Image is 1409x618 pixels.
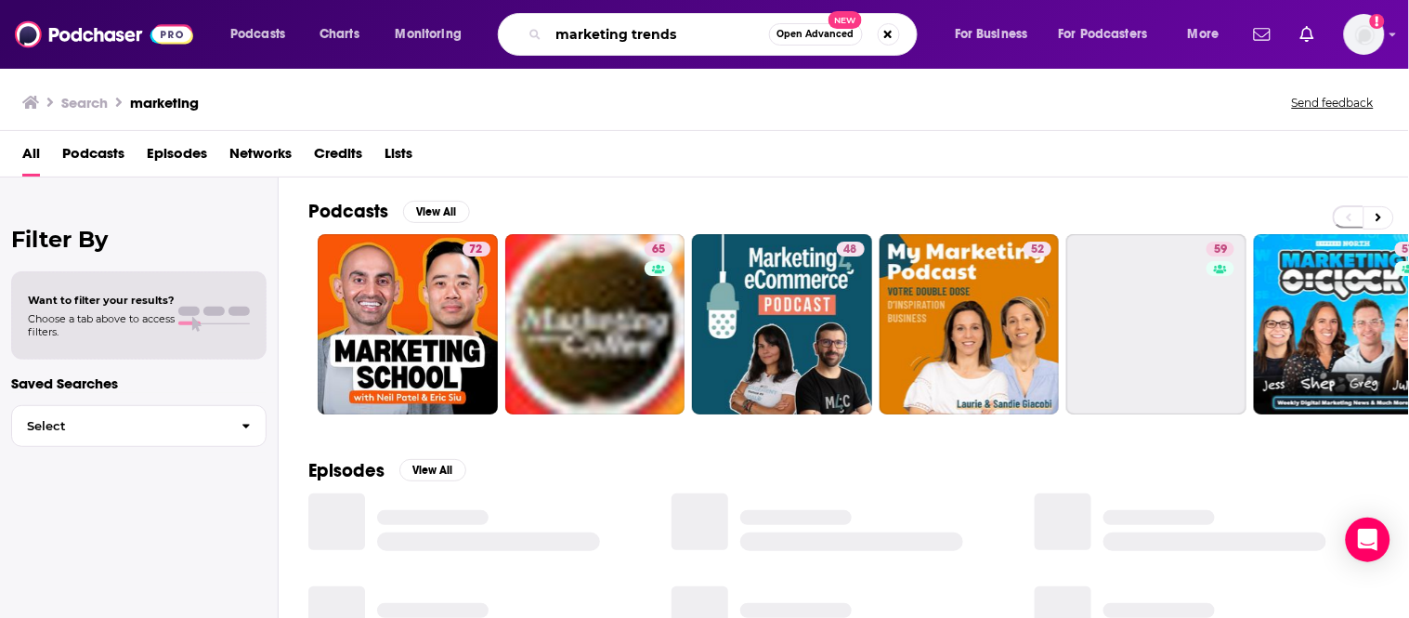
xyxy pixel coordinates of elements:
a: Show notifications dropdown [1246,19,1278,50]
a: 59 [1207,242,1234,256]
a: Episodes [147,138,207,177]
div: Open Intercom Messenger [1346,518,1390,562]
a: PodcastsView All [308,200,470,223]
svg: Add a profile image [1370,14,1385,29]
a: 52 [880,234,1060,414]
button: open menu [942,20,1051,49]
a: 52 [1024,242,1051,256]
a: Charts [307,20,371,49]
button: View All [403,201,470,223]
a: All [22,138,40,177]
a: 48 [692,234,872,414]
p: Saved Searches [11,375,267,392]
a: Networks [229,138,292,177]
span: 52 [1031,241,1044,259]
h2: Filter By [11,226,267,253]
img: Podchaser - Follow, Share and Rate Podcasts [15,17,193,52]
div: Search podcasts, credits, & more... [515,13,935,56]
a: 65 [505,234,685,414]
a: Show notifications dropdown [1293,19,1322,50]
h2: Episodes [308,459,385,482]
span: For Podcasters [1059,21,1148,47]
img: User Profile [1344,14,1385,55]
span: 48 [844,241,857,259]
span: 59 [1214,241,1227,259]
span: Logged in as ABolliger [1344,14,1385,55]
button: open menu [1175,20,1243,49]
h3: marketing [130,94,199,112]
span: Choose a tab above to access filters. [28,312,175,338]
span: 72 [470,241,483,259]
span: Select [12,420,227,432]
span: Charts [320,21,359,47]
a: Podcasts [62,138,124,177]
button: Show profile menu [1344,14,1385,55]
span: More [1188,21,1220,47]
h2: Podcasts [308,200,388,223]
button: View All [399,459,466,481]
span: New [828,11,862,29]
a: Lists [385,138,412,177]
span: For Business [955,21,1028,47]
h3: Search [61,94,108,112]
a: 72 [463,242,490,256]
button: Send feedback [1286,95,1379,111]
a: 72 [318,234,498,414]
a: EpisodesView All [308,459,466,482]
span: Podcasts [230,21,285,47]
button: Open AdvancedNew [769,23,863,46]
span: Open Advanced [777,30,855,39]
button: open menu [383,20,486,49]
a: 59 [1066,234,1246,414]
a: Credits [314,138,362,177]
button: Select [11,405,267,447]
span: Want to filter your results? [28,294,175,307]
span: 65 [652,241,665,259]
span: Monitoring [396,21,462,47]
button: open menu [217,20,309,49]
a: 48 [837,242,865,256]
a: 65 [645,242,672,256]
button: open menu [1047,20,1175,49]
input: Search podcasts, credits, & more... [549,20,769,49]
